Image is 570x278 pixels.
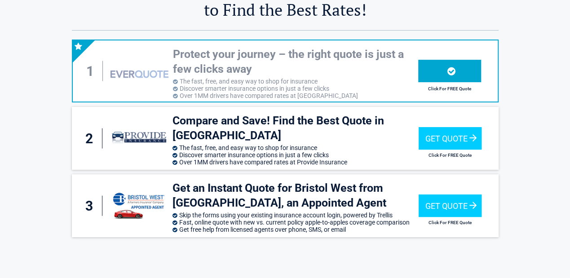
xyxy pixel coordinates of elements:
[172,159,419,166] li: Over 1MM drivers have compared rates at Provide Insurance
[110,70,168,78] img: everquote's logo
[110,124,168,152] img: provide-insurance's logo
[172,144,419,151] li: The fast, free, and easy way to shop for insurance
[418,86,481,91] h2: Click For FREE Quote
[82,61,103,81] div: 1
[81,128,102,149] div: 2
[172,226,419,233] li: Get free help from licensed agents over phone, SMS, or email
[112,190,166,221] img: savvy's logo
[172,212,419,219] li: Skip the forms using your existing insurance account login, powered by Trellis
[419,127,482,150] div: Get Quote
[173,47,418,76] h3: Protect your journey – the right quote is just a few clicks away
[172,181,419,210] h3: Get an Instant Quote for Bristol West from [GEOGRAPHIC_DATA], an Appointed Agent
[172,151,419,159] li: Discover smarter insurance options in just a few clicks
[419,153,482,158] h2: Click For FREE Quote
[173,92,418,99] li: Over 1MM drivers have compared rates at [GEOGRAPHIC_DATA]
[419,220,482,225] h2: Click For FREE Quote
[172,114,419,143] h3: Compare and Save! Find the Best Quote in [GEOGRAPHIC_DATA]
[173,78,418,85] li: The fast, free, and easy way to shop for insurance
[81,196,102,216] div: 3
[172,219,419,226] li: Fast, online quote with new vs. current policy apple-to-apples coverage comparison
[419,194,482,217] div: Get Quote
[173,85,418,92] li: Discover smarter insurance options in just a few clicks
